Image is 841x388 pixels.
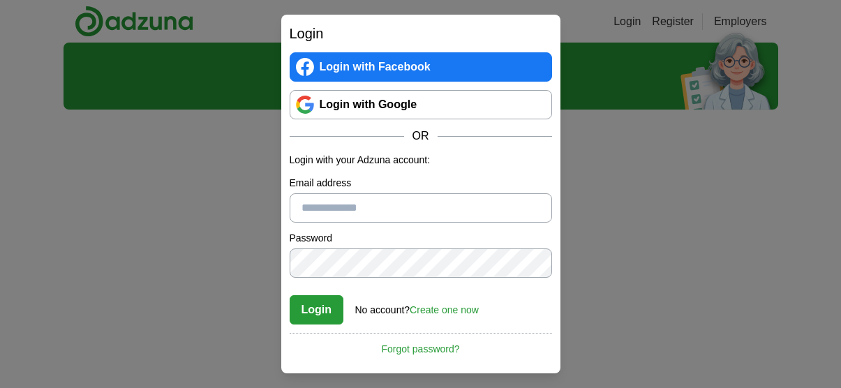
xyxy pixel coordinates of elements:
[410,304,479,315] a: Create one now
[290,153,552,167] p: Login with your Adzuna account:
[355,294,479,318] div: No account?
[404,128,438,144] span: OR
[290,231,552,246] label: Password
[290,90,552,119] a: Login with Google
[290,52,552,82] a: Login with Facebook
[290,333,552,357] a: Forgot password?
[290,295,344,324] button: Login
[290,176,552,191] label: Email address
[290,23,552,44] h2: Login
